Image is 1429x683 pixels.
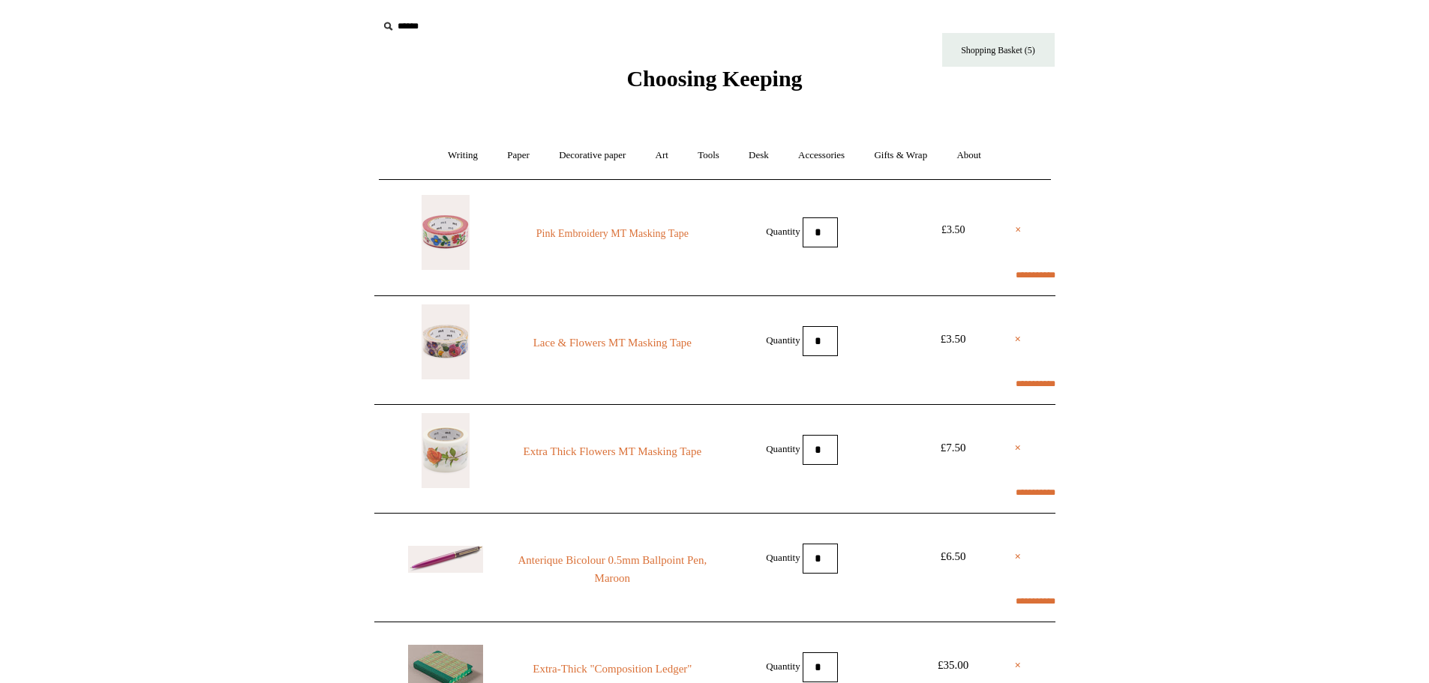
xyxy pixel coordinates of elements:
[920,439,987,457] div: £7.50
[766,660,800,671] label: Quantity
[510,551,714,587] a: Anterique Bicolour 0.5mm Ballpoint Pen, Maroon
[942,33,1055,67] a: Shopping Basket (5)
[434,136,491,175] a: Writing
[766,225,800,236] label: Quantity
[422,304,470,379] img: Lace & Flowers MT Masking Tape
[510,442,714,460] a: Extra Thick Flowers MT Masking Tape
[766,551,800,562] label: Quantity
[766,334,800,345] label: Quantity
[785,136,858,175] a: Accessories
[422,195,470,270] img: Pink Embroidery MT Masking Tape
[943,136,995,175] a: About
[1015,330,1022,348] a: ×
[920,221,987,239] div: £3.50
[735,136,782,175] a: Desk
[684,136,733,175] a: Tools
[766,442,800,454] label: Quantity
[1015,221,1021,239] a: ×
[1015,656,1022,674] a: ×
[626,78,802,88] a: Choosing Keeping
[545,136,639,175] a: Decorative paper
[494,136,543,175] a: Paper
[1015,439,1022,457] a: ×
[860,136,941,175] a: Gifts & Wrap
[626,66,802,91] span: Choosing Keeping
[920,656,987,674] div: £35.00
[920,330,987,348] div: £3.50
[510,334,714,352] a: Lace & Flowers MT Masking Tape
[1015,547,1022,565] a: ×
[510,225,714,243] a: Pink Embroidery MT Masking Tape
[642,136,682,175] a: Art
[408,546,483,573] img: Anterique Bicolour 0.5mm Ballpoint Pen, Maroon
[920,547,987,565] div: £6.50
[422,413,470,488] img: Extra Thick Flowers MT Masking Tape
